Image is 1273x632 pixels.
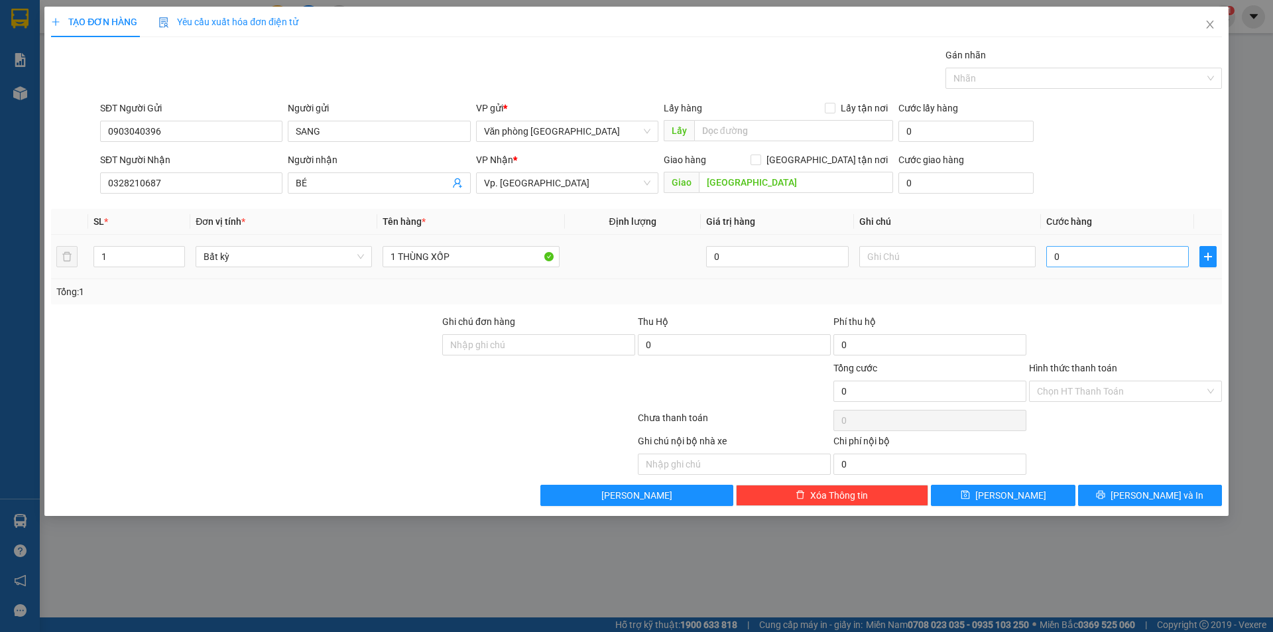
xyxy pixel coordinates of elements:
span: Thu Hộ [638,316,668,327]
div: VP gửi [476,101,658,115]
div: SĐT Người Gửi [100,101,282,115]
span: Lấy tận nơi [835,101,893,115]
input: 0 [706,246,849,267]
span: Đơn vị tính [196,216,245,227]
div: Người nhận [288,153,470,167]
span: Yêu cầu xuất hóa đơn điện tử [158,17,298,27]
span: Giá trị hàng [706,216,755,227]
input: Dọc đường [699,172,893,193]
span: [PERSON_NAME] [975,488,1046,503]
span: Tổng cước [833,363,877,373]
span: Lấy [664,120,694,141]
button: printer[PERSON_NAME] và In [1078,485,1222,506]
span: Định lượng [609,216,656,227]
div: Tổng: 1 [56,284,491,299]
span: Cước hàng [1046,216,1092,227]
th: Ghi chú [854,209,1041,235]
span: [GEOGRAPHIC_DATA] tận nơi [761,153,893,167]
span: delete [796,490,805,501]
label: Cước giao hàng [898,155,964,165]
button: deleteXóa Thông tin [736,485,929,506]
span: save [961,490,970,501]
span: printer [1096,490,1105,501]
span: Tên hàng [383,216,426,227]
label: Gán nhãn [945,50,986,60]
span: TẠO ĐƠN HÀNG [51,17,137,27]
input: Ghi Chú [859,246,1036,267]
img: icon [158,17,169,28]
label: Ghi chú đơn hàng [442,316,515,327]
span: plus [51,17,60,27]
button: save[PERSON_NAME] [931,485,1075,506]
span: SL [93,216,104,227]
div: Ghi chú nội bộ nhà xe [638,434,831,454]
span: Giao [664,172,699,193]
span: Vp. Phan Rang [484,173,650,193]
input: Ghi chú đơn hàng [442,334,635,355]
label: Cước lấy hàng [898,103,958,113]
input: Nhập ghi chú [638,454,831,475]
input: Cước giao hàng [898,172,1034,194]
span: Xóa Thông tin [810,488,868,503]
label: Hình thức thanh toán [1029,363,1117,373]
span: close [1205,19,1215,30]
button: Close [1191,7,1229,44]
span: user-add [452,178,463,188]
button: plus [1199,246,1217,267]
div: Người gửi [288,101,470,115]
span: Văn phòng Tân Phú [484,121,650,141]
input: Cước lấy hàng [898,121,1034,142]
span: Giao hàng [664,155,706,165]
span: Bất kỳ [204,247,364,267]
button: delete [56,246,78,267]
input: VD: Bàn, Ghế [383,246,559,267]
button: [PERSON_NAME] [540,485,733,506]
input: Dọc đường [694,120,893,141]
span: Lấy hàng [664,103,702,113]
div: Chi phí nội bộ [833,434,1026,454]
span: [PERSON_NAME] và In [1111,488,1203,503]
div: SĐT Người Nhận [100,153,282,167]
div: Chưa thanh toán [636,411,832,434]
div: Phí thu hộ [833,314,1026,334]
span: VP Nhận [476,155,513,165]
span: [PERSON_NAME] [601,488,672,503]
span: plus [1200,251,1216,262]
